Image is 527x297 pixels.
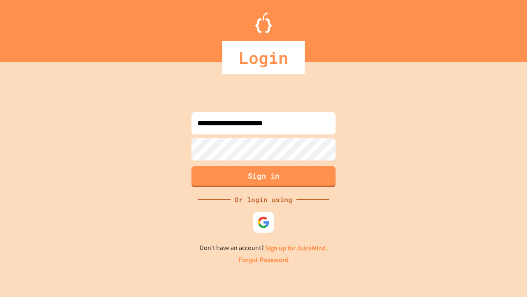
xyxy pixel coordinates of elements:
div: Or login using [231,195,296,205]
a: Sign up for JuiceMind. [265,244,328,252]
img: Logo.svg [255,12,272,33]
a: Forgot Password [238,255,289,265]
p: Don't have an account? [200,243,328,253]
img: google-icon.svg [257,216,270,229]
div: Login [222,41,305,74]
button: Sign in [191,166,336,187]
